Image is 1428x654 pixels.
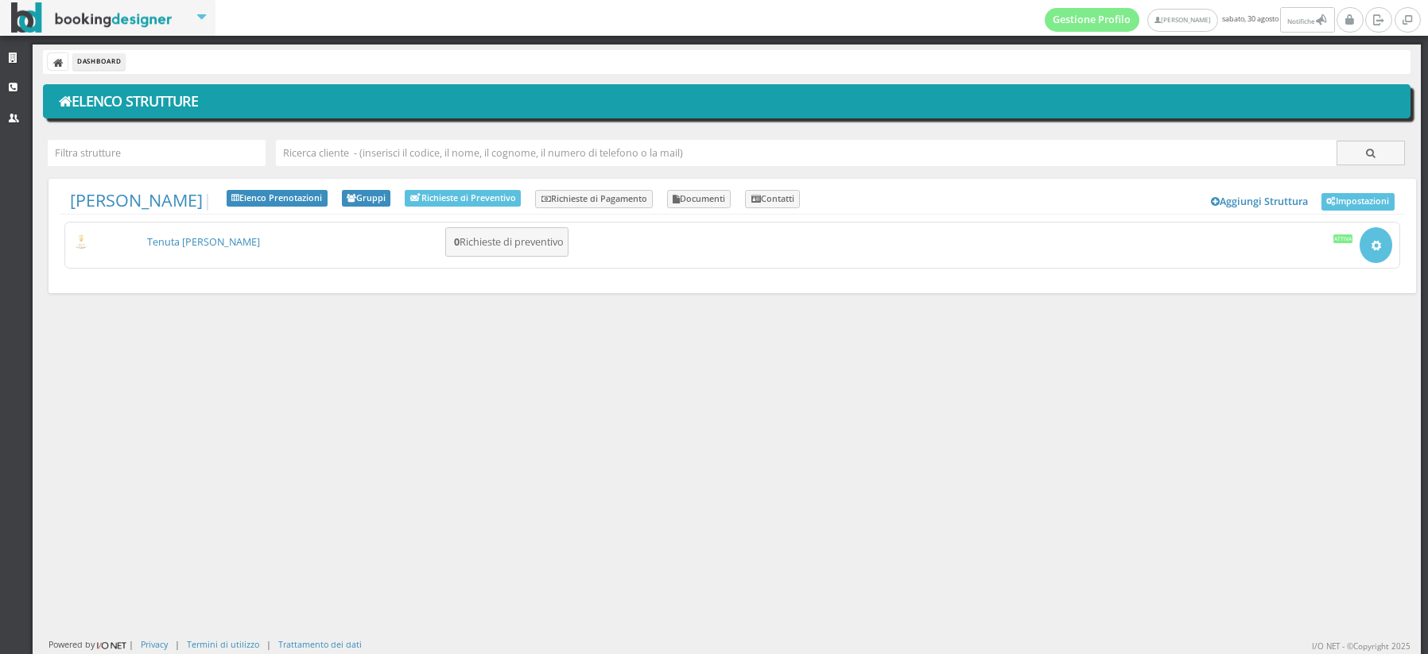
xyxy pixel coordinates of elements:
[449,236,564,248] h5: Richieste di preventivo
[95,639,129,652] img: ionet_small_logo.png
[454,235,460,249] b: 0
[1280,7,1334,33] button: Notifiche
[54,88,1400,115] h1: Elenco Strutture
[535,190,653,209] a: Richieste di Pagamento
[141,638,168,650] a: Privacy
[342,190,391,207] a: Gruppi
[1321,193,1395,211] a: Impostazioni
[266,638,271,650] div: |
[72,235,91,249] img: c17ce5f8a98d11e9805da647fc135771_max100.png
[667,190,731,209] a: Documenti
[48,140,266,166] input: Filtra strutture
[175,638,180,650] div: |
[227,190,328,207] a: Elenco Prenotazioni
[276,140,1337,166] input: Ricerca cliente - (inserisci il codice, il nome, il cognome, il numero di telefono o la mail)
[187,638,259,650] a: Termini di utilizzo
[70,190,212,211] span: |
[73,53,125,71] li: Dashboard
[1045,8,1140,32] a: Gestione Profilo
[278,638,362,650] a: Trattamento dei dati
[1147,9,1218,32] a: [PERSON_NAME]
[1045,7,1337,33] span: sabato, 30 agosto
[405,190,521,207] a: Richieste di Preventivo
[147,235,260,249] a: Tenuta [PERSON_NAME]
[1203,190,1317,214] a: Aggiungi Struttura
[11,2,173,33] img: BookingDesigner.com
[745,190,800,209] a: Contatti
[70,188,203,211] a: [PERSON_NAME]
[49,638,134,652] div: Powered by |
[445,227,568,257] button: 0Richieste di preventivo
[1333,234,1353,242] div: Attiva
